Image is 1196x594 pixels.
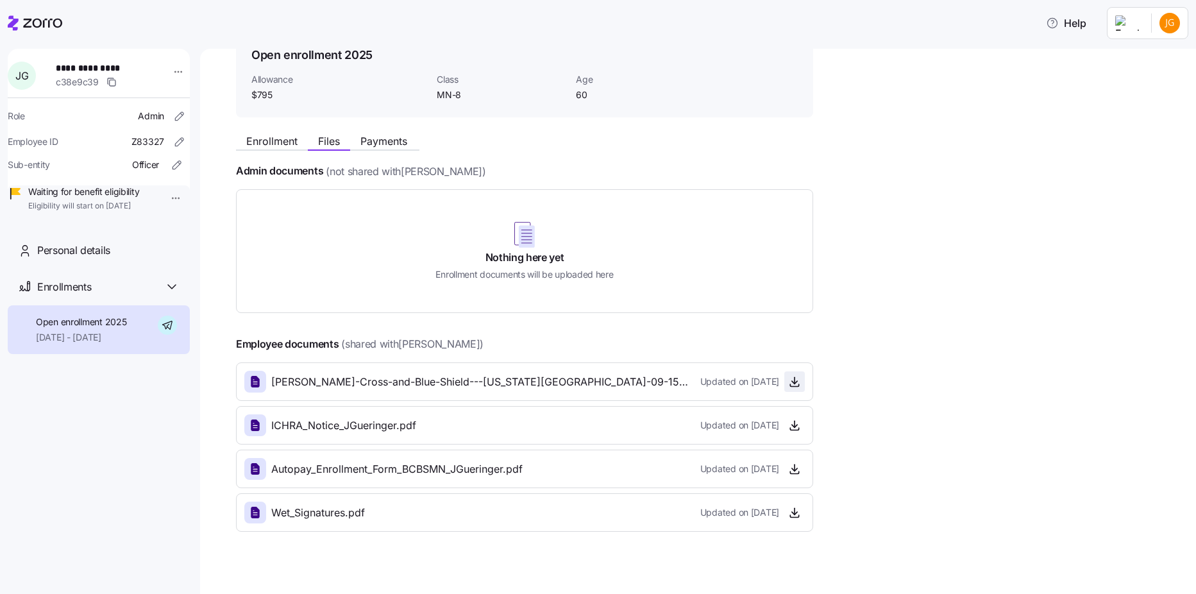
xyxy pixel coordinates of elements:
span: ICHRA_Notice_JGueringer.pdf [271,418,416,434]
span: Employee ID [8,135,58,148]
span: Autopay_Enrollment_Form_BCBSMN_JGueringer.pdf [271,461,523,477]
span: Age [576,73,705,86]
span: Admin [138,110,164,123]
span: Role [8,110,25,123]
img: Employer logo [1115,15,1141,31]
span: (shared with [PERSON_NAME] ) [341,336,484,352]
span: [DATE] - [DATE] [36,331,126,344]
span: [PERSON_NAME]-Cross-and-Blue-Shield---[US_STATE][GEOGRAPHIC_DATA]-09-15T15_04_06.000Z_CLTD.pdf [271,374,690,390]
span: Open enrollment 2025 [36,316,126,328]
span: Allowance [251,73,426,86]
span: Z83327 [131,135,164,148]
span: Updated on [DATE] [700,506,779,519]
span: Help [1046,15,1086,31]
span: MN-8 [437,89,566,101]
h4: Employee documents [236,337,339,352]
img: be28eee7940ff7541a673135d606113e [1159,13,1180,33]
span: Officer [132,158,159,171]
span: $795 [251,89,426,101]
span: Sub-entity [8,158,50,171]
span: Updated on [DATE] [700,419,779,432]
span: c38e9c39 [56,76,99,89]
h4: Admin documents [236,164,323,178]
h5: Enrollment documents will be uploaded here [435,267,613,281]
span: Payments [360,136,407,146]
span: Waiting for benefit eligibility [28,185,139,198]
h1: Open enrollment 2025 [251,47,373,63]
span: J G [15,71,28,81]
h4: Nothing here yet [485,250,564,265]
span: Updated on [DATE] [700,375,779,388]
span: (not shared with [PERSON_NAME] ) [326,164,485,180]
span: Eligibility will start on [DATE] [28,201,139,212]
span: Enrollment [246,136,298,146]
span: Class [437,73,566,86]
span: 60 [576,89,705,101]
span: Enrollments [37,279,91,295]
span: Files [318,136,340,146]
button: Help [1036,10,1097,36]
span: Wet_Signatures.pdf [271,505,365,521]
span: Personal details [37,242,110,259]
span: Updated on [DATE] [700,462,779,475]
